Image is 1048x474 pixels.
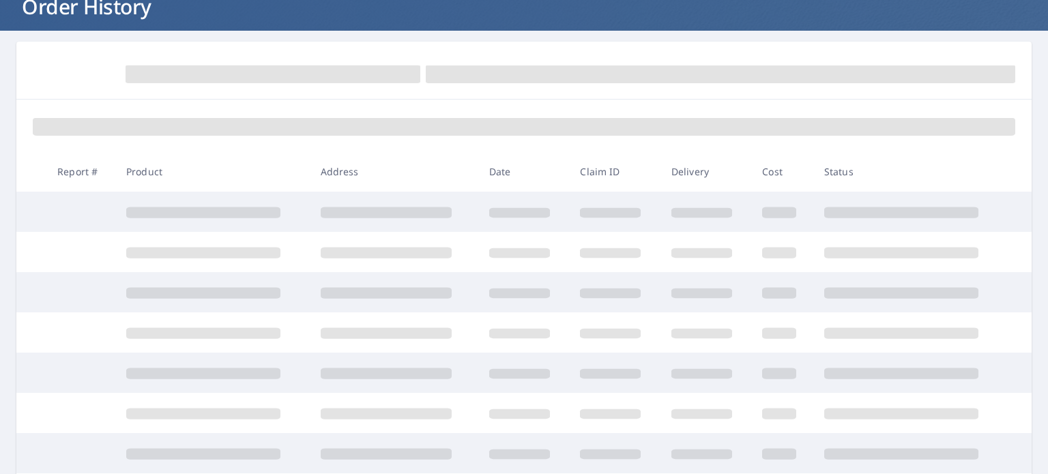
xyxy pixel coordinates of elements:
[751,151,813,192] th: Cost
[478,151,569,192] th: Date
[569,151,660,192] th: Claim ID
[310,151,478,192] th: Address
[813,151,1008,192] th: Status
[660,151,751,192] th: Delivery
[46,151,115,192] th: Report #
[115,151,310,192] th: Product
